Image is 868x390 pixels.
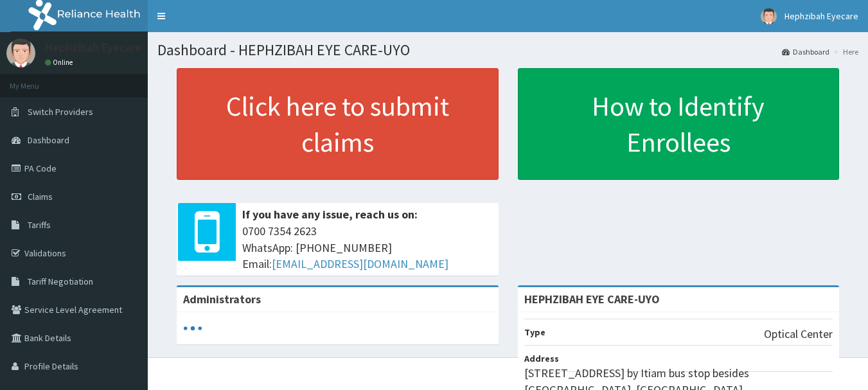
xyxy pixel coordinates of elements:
[761,8,777,24] img: User Image
[784,10,858,22] span: Hephzibah Eyecare
[6,39,35,67] img: User Image
[524,292,660,306] strong: HEPHZIBAH EYE CARE-UYO
[28,276,93,287] span: Tariff Negotiation
[518,68,840,180] a: How to Identify Enrollees
[764,326,833,342] p: Optical Center
[183,292,261,306] b: Administrators
[524,353,559,364] b: Address
[45,42,141,53] p: Hephzibah Eyecare
[177,68,499,180] a: Click here to submit claims
[183,319,202,338] svg: audio-loading
[157,42,858,58] h1: Dashboard - HEPHZIBAH EYE CARE-UYO
[272,256,448,271] a: [EMAIL_ADDRESS][DOMAIN_NAME]
[28,219,51,231] span: Tariffs
[782,46,829,57] a: Dashboard
[28,106,93,118] span: Switch Providers
[45,58,76,67] a: Online
[28,134,69,146] span: Dashboard
[242,207,418,222] b: If you have any issue, reach us on:
[524,326,545,338] b: Type
[28,191,53,202] span: Claims
[242,223,492,272] span: 0700 7354 2623 WhatsApp: [PHONE_NUMBER] Email:
[831,46,858,57] li: Here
